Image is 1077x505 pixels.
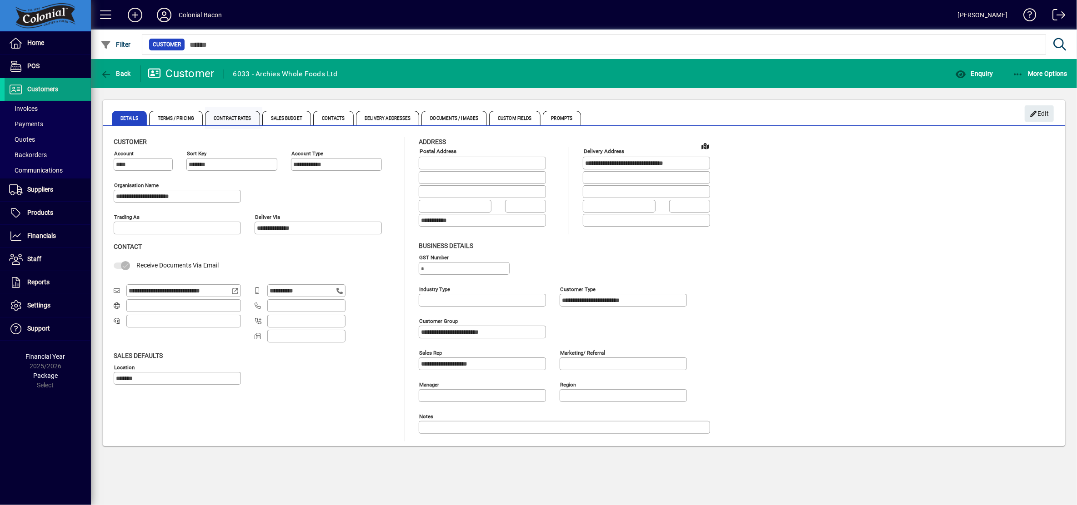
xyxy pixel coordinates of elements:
[27,85,58,93] span: Customers
[255,214,280,220] mat-label: Deliver via
[27,255,41,262] span: Staff
[9,120,43,128] span: Payments
[1030,106,1049,121] span: Edit
[262,111,311,125] span: Sales Budget
[698,139,712,153] a: View on map
[560,286,596,292] mat-label: Customer type
[9,105,38,112] span: Invoices
[5,101,91,116] a: Invoices
[291,150,323,157] mat-label: Account Type
[5,163,91,178] a: Communications
[114,243,142,250] span: Contact
[153,40,181,49] span: Customer
[27,325,50,332] span: Support
[5,294,91,317] a: Settings
[543,111,581,125] span: Prompts
[114,364,135,370] mat-label: Location
[5,32,91,54] a: Home
[5,116,91,132] a: Payments
[560,381,576,387] mat-label: Region
[1012,70,1068,77] span: More Options
[98,36,133,53] button: Filter
[419,349,442,356] mat-label: Sales rep
[489,111,540,125] span: Custom Fields
[136,262,219,269] span: Receive Documents Via Email
[958,8,1007,22] div: [PERSON_NAME]
[419,381,439,387] mat-label: Manager
[150,7,179,23] button: Profile
[149,111,203,125] span: Terms / Pricing
[114,150,134,157] mat-label: Account
[1010,65,1070,82] button: More Options
[100,70,131,77] span: Back
[5,147,91,163] a: Backorders
[100,41,131,48] span: Filter
[419,242,473,249] span: Business details
[114,214,140,220] mat-label: Trading as
[120,7,150,23] button: Add
[27,232,56,239] span: Financials
[419,317,458,324] mat-label: Customer group
[560,349,605,356] mat-label: Marketing/ Referral
[1025,105,1054,122] button: Edit
[114,182,159,188] mat-label: Organisation name
[5,132,91,147] a: Quotes
[112,111,147,125] span: Details
[313,111,354,125] span: Contacts
[955,70,993,77] span: Enquiry
[9,151,47,158] span: Backorders
[5,271,91,294] a: Reports
[114,138,147,145] span: Customer
[27,209,53,216] span: Products
[33,372,58,379] span: Package
[27,62,40,69] span: POS
[205,111,260,125] span: Contract Rates
[9,136,35,143] span: Quotes
[953,65,995,82] button: Enquiry
[179,8,222,22] div: Colonial Bacon
[27,186,53,193] span: Suppliers
[5,202,91,224] a: Products
[5,55,91,78] a: POS
[91,65,141,82] app-page-header-button: Back
[1046,2,1066,31] a: Logout
[419,413,433,419] mat-label: Notes
[98,65,133,82] button: Back
[114,352,163,359] span: Sales defaults
[5,248,91,271] a: Staff
[356,111,420,125] span: Delivery Addresses
[26,353,65,360] span: Financial Year
[233,67,338,81] div: 6033 - Archies Whole Foods Ltd
[27,302,50,309] span: Settings
[187,150,206,157] mat-label: Sort key
[419,254,449,260] mat-label: GST Number
[5,225,91,248] a: Financials
[27,39,44,46] span: Home
[1017,2,1037,31] a: Knowledge Base
[419,138,446,145] span: Address
[27,278,50,286] span: Reports
[9,167,63,174] span: Communications
[5,317,91,340] a: Support
[419,286,450,292] mat-label: Industry type
[5,178,91,201] a: Suppliers
[148,66,215,81] div: Customer
[421,111,487,125] span: Documents / Images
